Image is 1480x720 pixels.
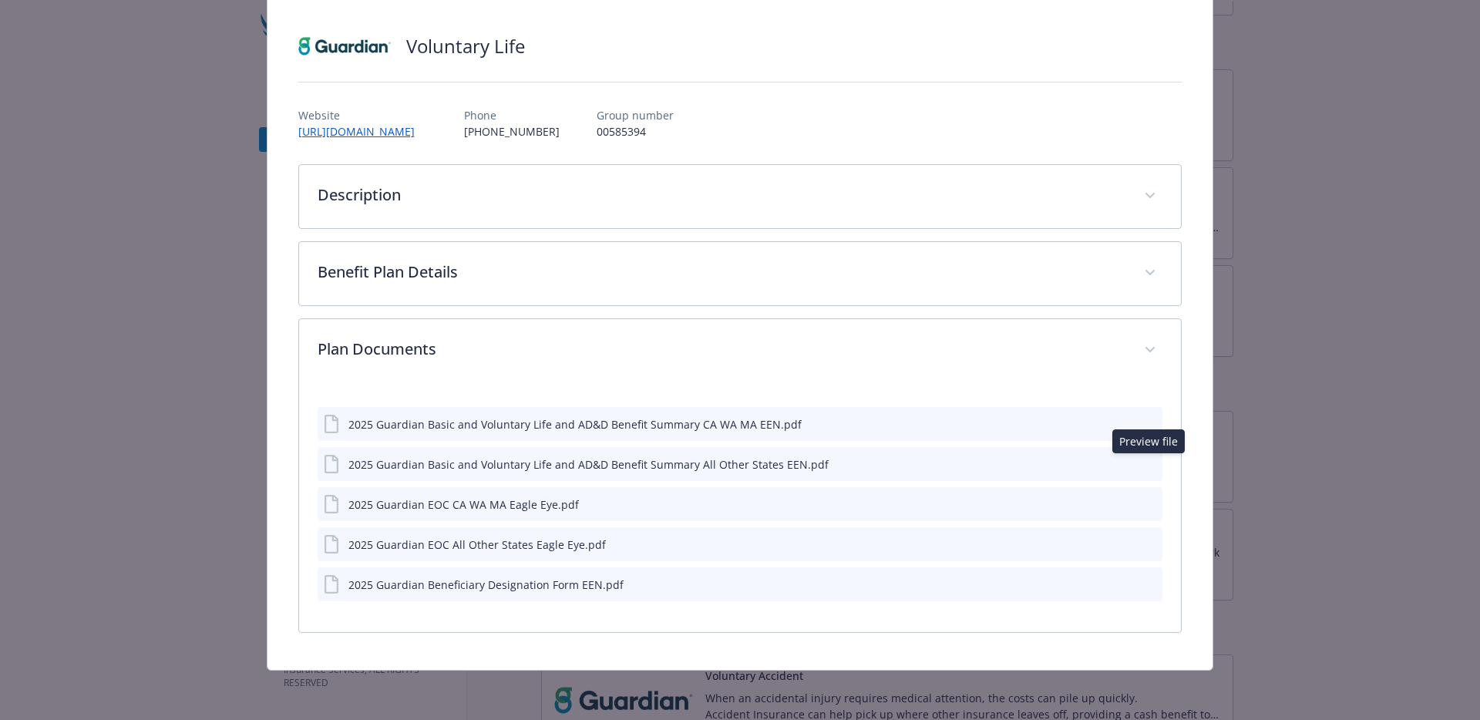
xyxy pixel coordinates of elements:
[1118,537,1130,553] button: download file
[298,23,391,69] img: Guardian
[299,319,1182,382] div: Plan Documents
[348,537,606,553] div: 2025 Guardian EOC All Other States Eagle Eye.pdf
[1118,416,1130,432] button: download file
[298,107,427,123] p: Website
[1142,416,1156,432] button: preview file
[1118,496,1130,513] button: download file
[298,124,427,139] a: [URL][DOMAIN_NAME]
[1118,456,1130,473] button: download file
[597,107,674,123] p: Group number
[348,577,624,593] div: 2025 Guardian Beneficiary Designation Form EEN.pdf
[1118,577,1130,593] button: download file
[1112,429,1185,453] div: Preview file
[299,242,1182,305] div: Benefit Plan Details
[318,261,1126,284] p: Benefit Plan Details
[464,123,560,140] p: [PHONE_NUMBER]
[1142,537,1156,553] button: preview file
[406,33,525,59] h2: Voluntary Life
[1142,456,1156,473] button: preview file
[299,382,1182,632] div: Plan Documents
[299,165,1182,228] div: Description
[318,183,1126,207] p: Description
[348,496,579,513] div: 2025 Guardian EOC CA WA MA Eagle Eye.pdf
[464,107,560,123] p: Phone
[1142,577,1156,593] button: preview file
[348,456,829,473] div: 2025 Guardian Basic and Voluntary Life and AD&D Benefit Summary All Other States EEN.pdf
[348,416,802,432] div: 2025 Guardian Basic and Voluntary Life and AD&D Benefit Summary CA WA MA EEN.pdf
[318,338,1126,361] p: Plan Documents
[1142,496,1156,513] button: preview file
[597,123,674,140] p: 00585394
